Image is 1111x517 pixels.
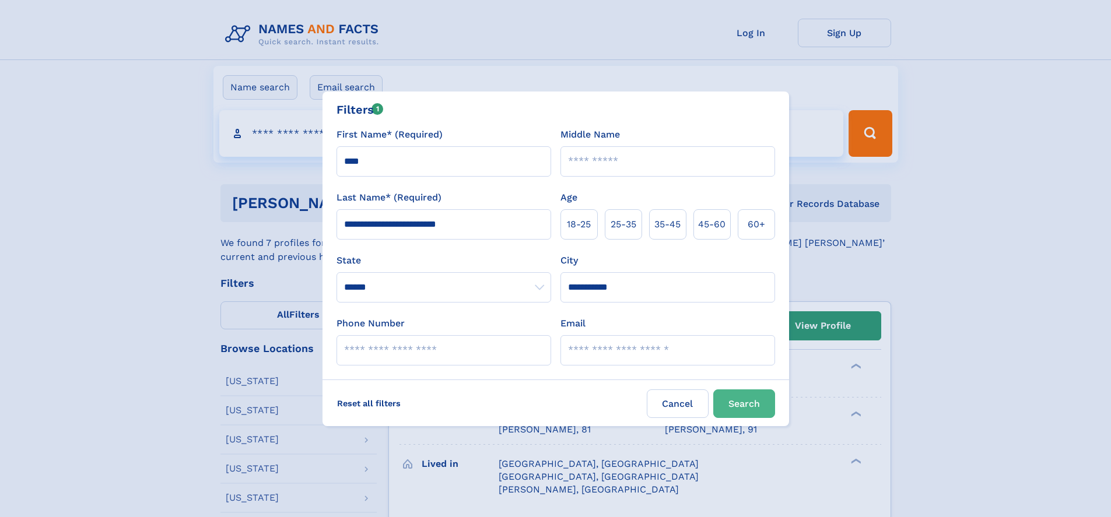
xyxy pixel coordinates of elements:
[560,191,577,205] label: Age
[647,389,709,418] label: Cancel
[698,217,726,231] span: 45‑60
[713,389,775,418] button: Search
[337,101,384,118] div: Filters
[748,217,765,231] span: 60+
[654,217,681,231] span: 35‑45
[337,191,441,205] label: Last Name* (Required)
[560,254,578,268] label: City
[560,128,620,142] label: Middle Name
[611,217,636,231] span: 25‑35
[337,316,405,330] label: Phone Number
[560,316,586,330] label: Email
[567,217,591,231] span: 18‑25
[337,254,551,268] label: State
[337,128,443,142] label: First Name* (Required)
[330,389,408,417] label: Reset all filters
